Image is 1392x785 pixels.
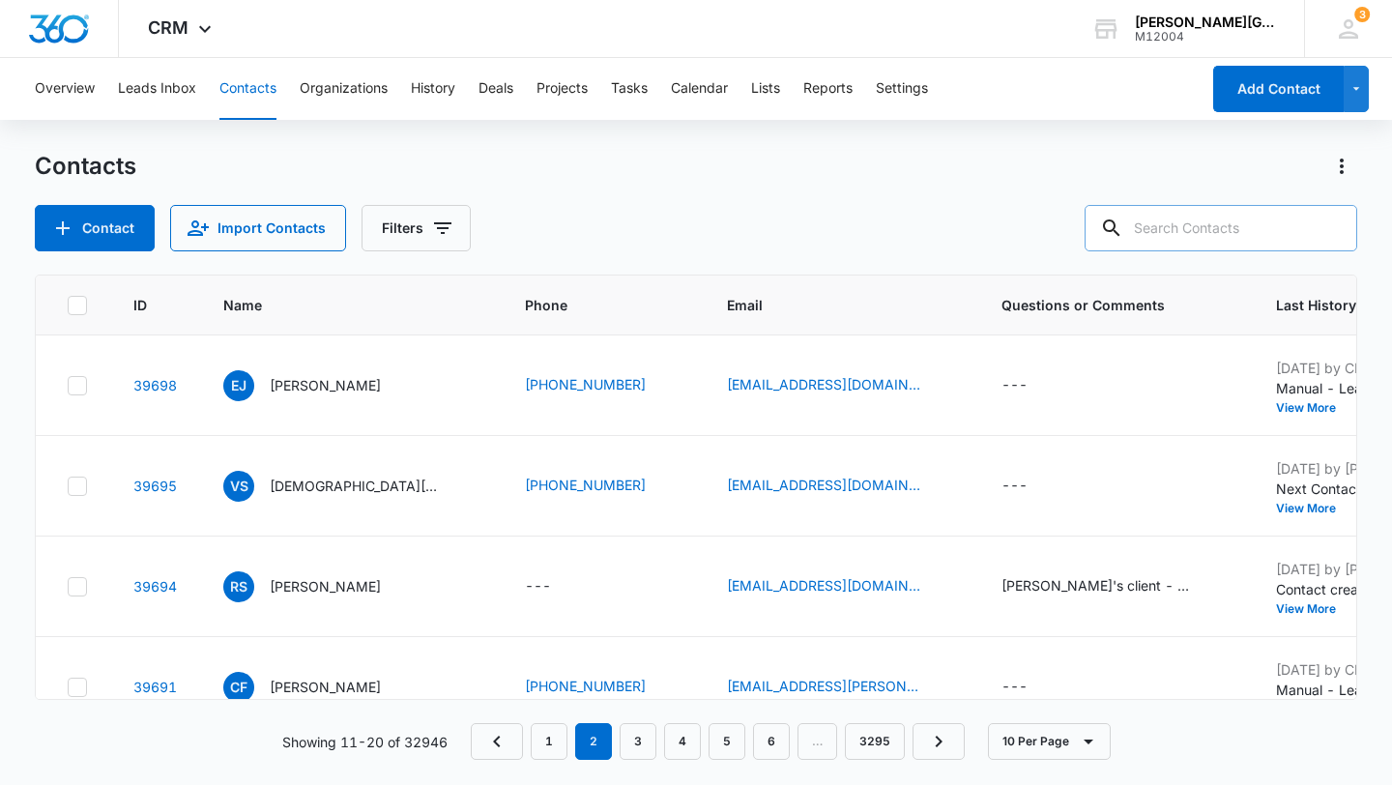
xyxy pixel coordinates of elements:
[727,374,955,397] div: Email - 11kdrak2011@gmail.com - Select to Edit Field
[170,205,346,251] button: Import Contacts
[300,58,388,120] button: Organizations
[1001,575,1195,596] div: [PERSON_NAME]'s client - scheduled the lessons with [PERSON_NAME] on 10/9, 10/16 and 12/4.
[525,475,681,498] div: Phone - (404) 368-0613 - Select to Edit Field
[1001,374,1028,397] div: ---
[1213,66,1344,112] button: Add Contact
[1001,475,1062,498] div: Questions or Comments - - Select to Edit Field
[35,58,95,120] button: Overview
[35,205,155,251] button: Add Contact
[223,571,416,602] div: Name - Ryan Shaw - Select to Edit Field
[1135,30,1276,44] div: account id
[1276,503,1349,514] button: View More
[913,723,965,760] a: Next Page
[478,58,513,120] button: Deals
[727,676,955,699] div: Email - Ford.coy@icloud.com - Select to Edit Field
[525,374,681,397] div: Phone - +1 (252) 724-2145 - Select to Edit Field
[727,475,920,495] a: [EMAIL_ADDRESS][DOMAIN_NAME]
[219,58,276,120] button: Contacts
[575,723,612,760] em: 2
[620,723,656,760] a: Page 3
[727,374,920,394] a: [EMAIL_ADDRESS][DOMAIN_NAME]
[133,578,177,595] a: Navigate to contact details page for Ryan Shaw
[1354,7,1370,22] div: notifications count
[525,295,652,315] span: Phone
[753,723,790,760] a: Page 6
[727,575,955,598] div: Email - j5beachvolleyball@gmail.com - Select to Edit Field
[525,575,586,598] div: Phone - - Select to Edit Field
[35,152,136,181] h1: Contacts
[223,672,254,703] span: CF
[1276,603,1349,615] button: View More
[727,475,955,498] div: Email - saurabhshukla33@gmail.com - Select to Edit Field
[133,478,177,494] a: Navigate to contact details page for Vedhas Shukla
[362,205,471,251] button: Filters
[270,375,381,395] p: [PERSON_NAME]
[270,576,381,596] p: [PERSON_NAME]
[270,476,444,496] p: [DEMOGRAPHIC_DATA][PERSON_NAME]
[1001,295,1230,315] span: Questions or Comments
[223,471,254,502] span: VS
[727,575,920,596] a: [EMAIL_ADDRESS][DOMAIN_NAME]
[525,575,551,598] div: ---
[525,475,646,495] a: [PHONE_NUMBER]
[1276,402,1349,414] button: View More
[988,723,1111,760] button: 10 Per Page
[751,58,780,120] button: Lists
[223,370,416,401] div: Name - Elijah Jacob planck - Select to Edit Field
[525,676,681,699] div: Phone - +1 (541) 316-3571 - Select to Edit Field
[727,676,920,696] a: [EMAIL_ADDRESS][PERSON_NAME][DOMAIN_NAME]
[223,295,450,315] span: Name
[664,723,701,760] a: Page 4
[803,58,853,120] button: Reports
[727,295,927,315] span: Email
[1001,676,1028,699] div: ---
[411,58,455,120] button: History
[531,723,567,760] a: Page 1
[1001,374,1062,397] div: Questions or Comments - - Select to Edit Field
[1354,7,1370,22] span: 3
[223,672,416,703] div: Name - Coy Ford - Select to Edit Field
[148,17,188,38] span: CRM
[223,370,254,401] span: EJ
[845,723,905,760] a: Page 3295
[1085,205,1357,251] input: Search Contacts
[1001,475,1028,498] div: ---
[709,723,745,760] a: Page 5
[133,679,177,695] a: Navigate to contact details page for Coy Ford
[611,58,648,120] button: Tasks
[1326,151,1357,182] button: Actions
[133,377,177,393] a: Navigate to contact details page for Elijah Jacob planck
[270,677,381,697] p: [PERSON_NAME]
[525,676,646,696] a: [PHONE_NUMBER]
[223,471,478,502] div: Name - Vedhas Shukla - Select to Edit Field
[876,58,928,120] button: Settings
[536,58,588,120] button: Projects
[525,374,646,394] a: [PHONE_NUMBER]
[1135,15,1276,30] div: account name
[1001,575,1230,598] div: Questions or Comments - Gulnara's client - scheduled the lessons with Tomas on 10/9, 10/16 and 12...
[133,295,149,315] span: ID
[471,723,965,760] nav: Pagination
[1001,676,1062,699] div: Questions or Comments - - Select to Edit Field
[471,723,523,760] a: Previous Page
[118,58,196,120] button: Leads Inbox
[671,58,728,120] button: Calendar
[223,571,254,602] span: RS
[282,732,448,752] p: Showing 11-20 of 32946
